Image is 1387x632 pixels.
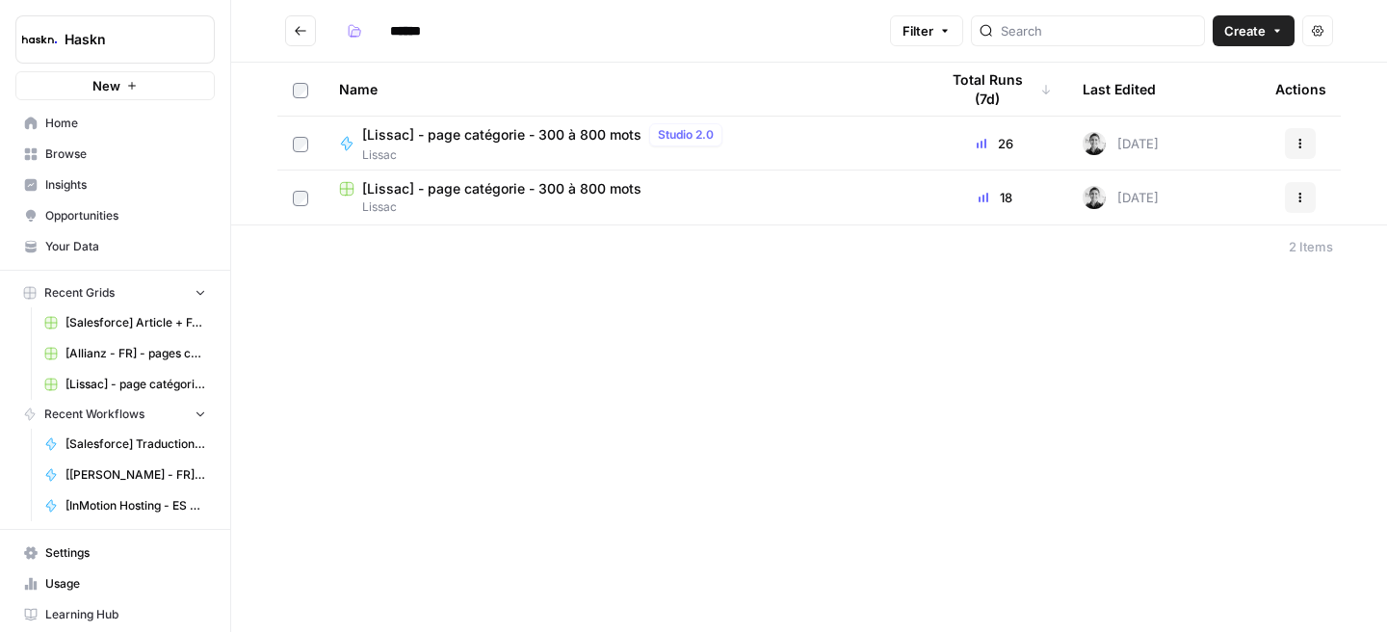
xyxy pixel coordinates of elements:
a: Settings [15,538,215,568]
span: Browse [45,145,206,163]
input: Search [1001,21,1196,40]
a: [Allianz - FR] - pages conseil + FAQ [36,338,215,369]
span: [InMotion Hosting - ES 🇪🇸] - article de blog 2000 mots [65,497,206,514]
button: Filter [890,15,963,46]
span: Haskn [65,30,181,49]
div: 2 Items [1289,237,1333,256]
a: Learning Hub [15,599,215,630]
span: New [92,76,120,95]
button: Recent Grids [15,278,215,307]
span: Filter [903,21,933,40]
img: 5iwot33yo0fowbxplqtedoh7j1jy [1083,132,1106,155]
span: [Salesforce] Article + FAQ + Posts RS / Opti [65,314,206,331]
a: [InMotion Hosting - ES 🇪🇸] - article de blog 2000 mots [36,490,215,521]
div: Last Edited [1083,63,1156,116]
a: Opportunities [15,200,215,231]
div: Total Runs (7d) [938,63,1052,116]
a: Insights [15,170,215,200]
span: Create [1224,21,1266,40]
span: Lissac [362,146,730,164]
span: Opportunities [45,207,206,224]
span: Studio 2.0 [658,126,714,144]
a: [Lissac] - page catégorie - 300 à 800 motsStudio 2.0Lissac [339,123,907,164]
a: Usage [15,568,215,599]
span: Learning Hub [45,606,206,623]
a: [Lissac] - page catégorie - 300 à 800 motsLissac [339,179,907,216]
div: Name [339,63,907,116]
span: Your Data [45,238,206,255]
a: Home [15,108,215,139]
span: [[PERSON_NAME] - FR] - page programme - 400 mots [65,466,206,484]
a: [[PERSON_NAME] - FR] - page programme - 400 mots [36,460,215,490]
button: Workspace: Haskn [15,15,215,64]
button: New [15,71,215,100]
button: Create [1213,15,1295,46]
div: Actions [1275,63,1326,116]
a: [Lissac] - page catégorie - 300 à 800 mots [36,369,215,400]
a: Your Data [15,231,215,262]
span: Insights [45,176,206,194]
span: Usage [45,575,206,592]
a: Browse [15,139,215,170]
span: Settings [45,544,206,562]
div: [DATE] [1083,186,1159,209]
div: 18 [938,188,1052,207]
span: Recent Grids [44,284,115,302]
button: Recent Workflows [15,400,215,429]
div: 26 [938,134,1052,153]
span: Recent Workflows [44,406,144,423]
a: [Salesforce] Traduction optimisation + FAQ + Post RS [36,429,215,460]
a: [Salesforce] Article + FAQ + Posts RS / Opti [36,307,215,338]
span: [Allianz - FR] - pages conseil + FAQ [65,345,206,362]
span: [Lissac] - page catégorie - 300 à 800 mots [362,125,641,145]
img: 5iwot33yo0fowbxplqtedoh7j1jy [1083,186,1106,209]
div: [DATE] [1083,132,1159,155]
span: [Lissac] - page catégorie - 300 à 800 mots [65,376,206,393]
button: Go back [285,15,316,46]
img: Haskn Logo [22,22,57,57]
span: [Lissac] - page catégorie - 300 à 800 mots [362,179,641,198]
span: Home [45,115,206,132]
span: Lissac [339,198,907,216]
span: [Salesforce] Traduction optimisation + FAQ + Post RS [65,435,206,453]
